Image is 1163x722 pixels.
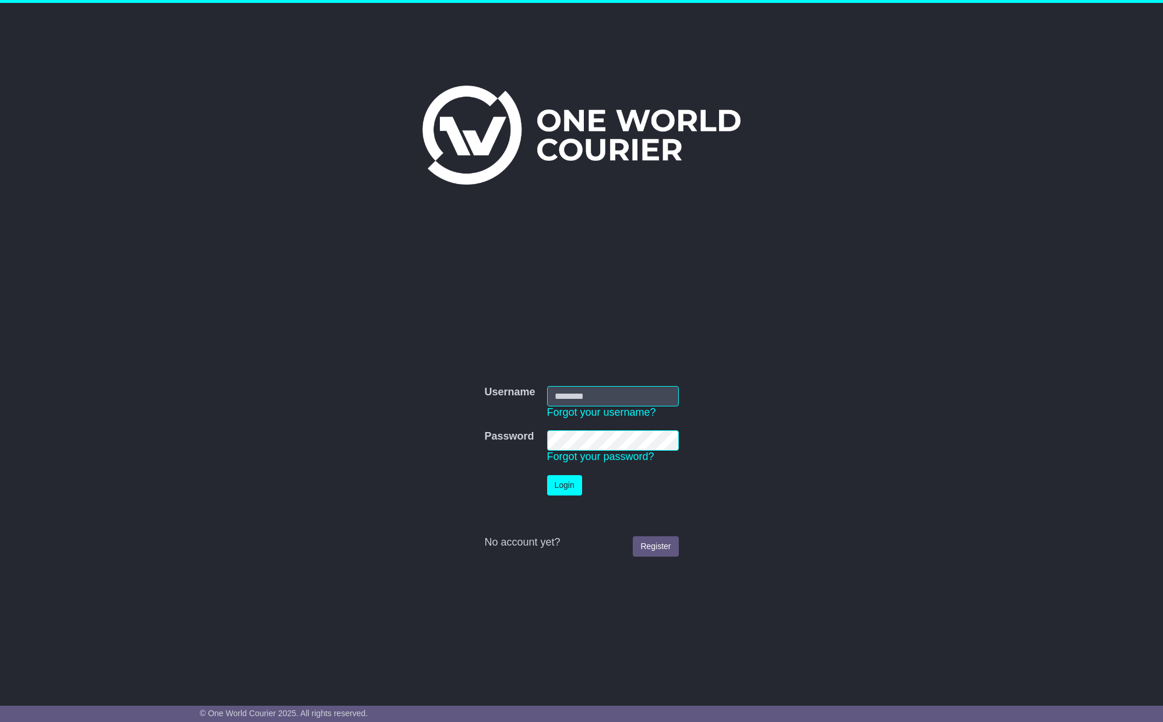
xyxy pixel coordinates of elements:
[484,536,678,549] div: No account yet?
[633,536,678,557] a: Register
[484,430,534,443] label: Password
[547,451,654,462] a: Forgot your password?
[422,86,741,185] img: One World
[547,406,656,418] a: Forgot your username?
[547,475,582,496] button: Login
[200,709,368,718] span: © One World Courier 2025. All rights reserved.
[484,386,535,399] label: Username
